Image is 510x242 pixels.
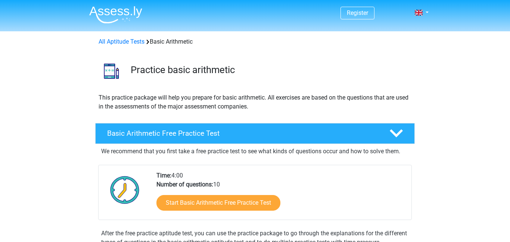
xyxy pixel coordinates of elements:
p: We recommend that you first take a free practice test to see what kinds of questions occur and ho... [101,147,409,156]
img: Clock [106,171,144,208]
a: Basic Arithmetic Free Practice Test [92,123,418,144]
h3: Practice basic arithmetic [131,64,409,76]
img: Assessly [89,6,142,23]
h4: Basic Arithmetic Free Practice Test [107,129,377,138]
a: All Aptitude Tests [99,38,144,45]
b: Number of questions: [156,181,213,188]
img: basic arithmetic [96,55,127,87]
div: Basic Arithmetic [96,37,414,46]
a: Start Basic Arithmetic Free Practice Test [156,195,280,211]
b: Time: [156,172,171,179]
div: 4:00 10 [151,171,411,220]
a: Register [347,9,368,16]
p: This practice package will help you prepare for basic arithmetic. All exercises are based on the ... [99,93,411,111]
